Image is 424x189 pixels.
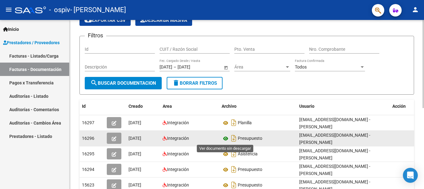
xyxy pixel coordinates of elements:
[174,64,176,70] span: –
[172,80,217,86] span: Borrar Filtros
[230,149,238,159] i: Descargar documento
[295,64,307,69] span: Todos
[167,151,189,156] span: Integración
[85,77,162,89] button: Buscar Documentacion
[167,167,189,172] span: Integración
[297,100,390,113] datatable-header-cell: Usuario
[167,136,189,141] span: Integración
[82,120,94,125] span: 16297
[238,167,262,172] span: Presupuesto
[230,164,238,174] i: Descargar documento
[403,168,418,183] div: Open Intercom Messenger
[82,136,94,141] span: 16296
[82,167,94,172] span: 16294
[84,16,92,24] mat-icon: cloud_download
[140,17,187,23] span: Descarga Masiva
[160,64,172,70] input: Fecha inicio
[82,104,86,109] span: Id
[167,120,189,125] span: Integración
[79,100,104,113] datatable-header-cell: Id
[299,133,370,145] span: [EMAIL_ADDRESS][DOMAIN_NAME] - [PERSON_NAME]
[70,3,126,17] span: - [PERSON_NAME]
[84,17,126,23] span: Exportar CSV
[90,79,98,87] mat-icon: search
[238,136,262,141] span: Presupuesto
[3,26,19,33] span: Inicio
[167,182,189,187] span: Integración
[299,148,370,160] span: [EMAIL_ADDRESS][DOMAIN_NAME] - [PERSON_NAME]
[230,133,238,143] i: Descargar documento
[82,182,94,187] span: 15623
[223,64,229,71] button: Open calendar
[135,15,192,26] app-download-masive: Descarga masiva de comprobantes (adjuntos)
[3,39,60,46] span: Prestadores / Proveedores
[238,183,262,188] span: Presupuesto
[129,136,141,141] span: [DATE]
[230,118,238,128] i: Descargar documento
[178,64,208,70] input: Fecha fin
[126,100,160,113] datatable-header-cell: Creado
[219,100,297,113] datatable-header-cell: Archivo
[129,182,141,187] span: [DATE]
[160,100,219,113] datatable-header-cell: Area
[167,77,223,89] button: Borrar Filtros
[238,152,258,157] span: Asistencia
[390,100,421,113] datatable-header-cell: Acción
[163,104,172,109] span: Area
[299,104,314,109] span: Usuario
[129,151,141,156] span: [DATE]
[90,80,156,86] span: Buscar Documentacion
[412,6,419,13] mat-icon: person
[129,167,141,172] span: [DATE]
[135,15,192,26] button: Descarga Masiva
[5,6,12,13] mat-icon: menu
[222,104,237,109] span: Archivo
[299,117,370,129] span: [EMAIL_ADDRESS][DOMAIN_NAME] - [PERSON_NAME]
[79,15,131,26] button: Exportar CSV
[238,120,252,125] span: Planilla
[172,79,180,87] mat-icon: delete
[49,3,70,17] span: - ospiv
[299,164,370,176] span: [EMAIL_ADDRESS][DOMAIN_NAME] - [PERSON_NAME]
[129,120,141,125] span: [DATE]
[234,64,285,70] span: Área
[85,31,106,40] h3: Filtros
[392,104,406,109] span: Acción
[82,151,94,156] span: 16295
[129,104,143,109] span: Creado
